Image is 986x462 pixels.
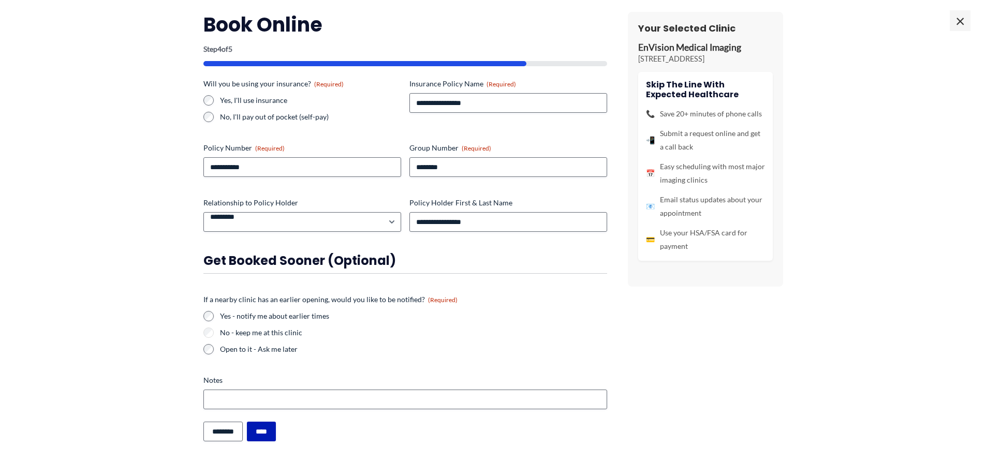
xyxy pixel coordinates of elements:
[950,10,970,31] span: ×
[220,327,607,338] label: No - keep me at this clinic
[228,44,232,53] span: 5
[646,233,655,246] span: 💳
[646,133,655,147] span: 📲
[314,80,344,88] span: (Required)
[203,294,458,305] legend: If a nearby clinic has an earlier opening, would you like to be notified?
[646,200,655,213] span: 📧
[646,107,765,121] li: Save 20+ minutes of phone calls
[255,144,285,152] span: (Required)
[220,344,607,354] label: Open to it - Ask me later
[638,54,773,64] p: [STREET_ADDRESS]
[646,226,765,253] li: Use your HSA/FSA card for payment
[203,252,607,269] h3: Get booked sooner (optional)
[203,12,607,37] h2: Book Online
[428,296,458,304] span: (Required)
[220,311,607,321] label: Yes - notify me about earlier times
[409,79,607,89] label: Insurance Policy Name
[462,144,491,152] span: (Required)
[217,44,222,53] span: 4
[203,79,344,89] legend: Will you be using your insurance?
[203,143,401,153] label: Policy Number
[646,127,765,154] li: Submit a request online and get a call back
[203,46,607,53] p: Step of
[638,42,773,54] p: EnVision Medical Imaging
[646,160,765,187] li: Easy scheduling with most major imaging clinics
[646,107,655,121] span: 📞
[487,80,516,88] span: (Required)
[203,198,401,208] label: Relationship to Policy Holder
[638,22,773,34] h3: Your Selected Clinic
[203,375,607,385] label: Notes
[409,198,607,208] label: Policy Holder First & Last Name
[646,193,765,220] li: Email status updates about your appointment
[409,143,607,153] label: Group Number
[220,112,401,122] label: No, I'll pay out of pocket (self-pay)
[646,80,765,99] h4: Skip the line with Expected Healthcare
[646,167,655,180] span: 📅
[220,95,401,106] label: Yes, I'll use insurance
